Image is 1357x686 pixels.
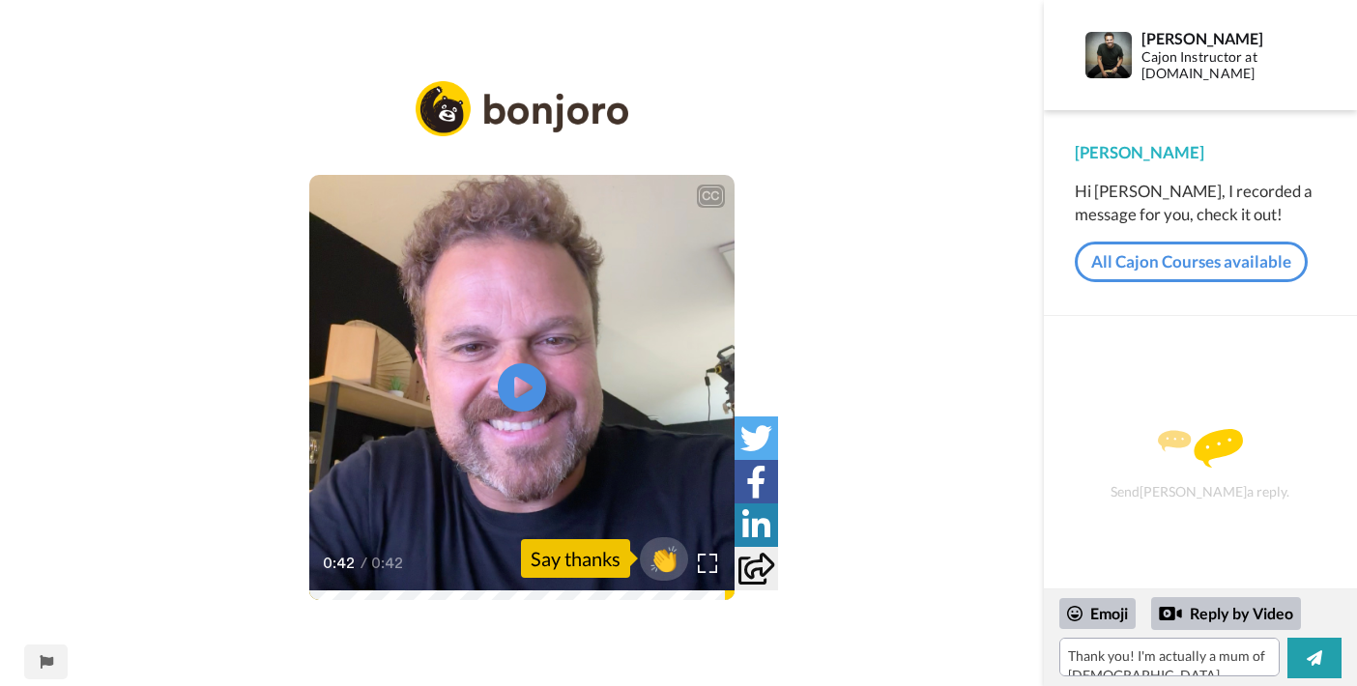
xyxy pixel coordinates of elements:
div: Emoji [1059,598,1136,629]
div: Cajon Instructor at [DOMAIN_NAME] [1141,49,1305,82]
div: Say thanks [521,539,630,578]
textarea: Thank you! I'm actually a mum of [DEMOGRAPHIC_DATA] struggling to find the time between work and ... [1059,638,1280,676]
div: Hi [PERSON_NAME], I recorded a message for you, check it out! [1075,180,1326,226]
a: All Cajon Courses available [1075,242,1308,282]
div: [PERSON_NAME] [1141,29,1305,47]
div: [PERSON_NAME] [1075,141,1326,164]
img: Profile Image [1085,32,1132,78]
img: logo_full.png [416,81,628,136]
span: / [361,552,367,575]
span: 👏 [640,543,688,574]
div: CC [699,186,723,206]
img: Full screen [698,554,717,573]
button: 👏 [640,537,688,581]
div: Reply by Video [1151,597,1301,630]
div: Reply by Video [1159,602,1182,625]
span: 0:42 [371,552,405,575]
div: Send [PERSON_NAME] a reply. [1070,350,1331,579]
img: message.svg [1158,429,1243,468]
span: 0:42 [323,552,357,575]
